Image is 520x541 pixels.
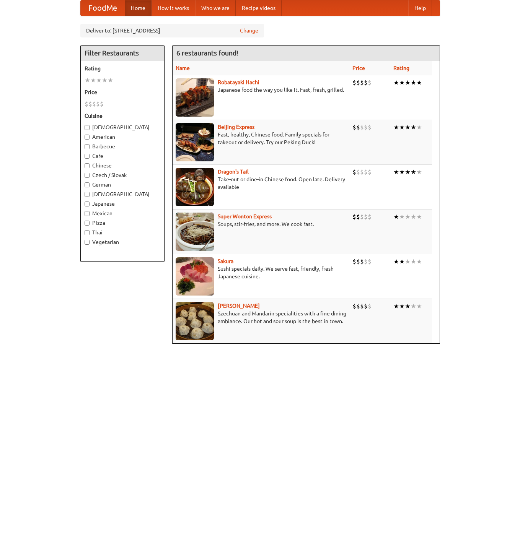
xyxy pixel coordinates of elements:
[364,123,368,132] li: $
[100,100,104,108] li: $
[368,168,372,176] li: $
[85,154,90,159] input: Cafe
[364,78,368,87] li: $
[85,173,90,178] input: Czech / Slovak
[85,76,90,84] li: ★
[360,302,364,310] li: $
[411,168,416,176] li: ★
[85,200,160,208] label: Japanese
[85,210,160,217] label: Mexican
[195,0,236,16] a: Who we are
[85,192,90,197] input: [DEMOGRAPHIC_DATA]
[85,88,160,96] h5: Price
[405,168,411,176] li: ★
[218,213,272,219] a: Super Wonton Express
[102,76,108,84] li: ★
[85,181,160,188] label: German
[356,213,360,221] li: $
[393,123,399,132] li: ★
[240,27,258,34] a: Change
[176,220,347,228] p: Soups, stir-fries, and more. We cook fast.
[364,257,368,266] li: $
[368,123,372,132] li: $
[416,78,422,87] li: ★
[405,123,411,132] li: ★
[416,257,422,266] li: ★
[176,78,214,117] img: robatayaki.jpg
[85,221,90,226] input: Pizza
[176,49,238,57] ng-pluralize: 6 restaurants found!
[176,168,214,206] img: dragon.jpg
[85,123,160,131] label: [DEMOGRAPHIC_DATA]
[352,302,356,310] li: $
[85,65,160,72] h5: Rating
[85,112,160,120] h5: Cuisine
[85,162,160,169] label: Chinese
[85,135,90,140] input: American
[85,230,90,235] input: Thai
[356,302,360,310] li: $
[218,124,254,130] a: Beijing Express
[360,213,364,221] li: $
[399,257,405,266] li: ★
[408,0,432,16] a: Help
[399,78,405,87] li: ★
[364,302,368,310] li: $
[218,258,233,264] a: Sakura
[416,123,422,132] li: ★
[405,213,411,221] li: ★
[356,78,360,87] li: $
[411,78,416,87] li: ★
[85,133,160,141] label: American
[96,76,102,84] li: ★
[393,213,399,221] li: ★
[368,213,372,221] li: $
[176,131,347,146] p: Fast, healthy, Chinese food. Family specials for takeout or delivery. Try our Peking Duck!
[399,168,405,176] li: ★
[360,123,364,132] li: $
[108,76,113,84] li: ★
[356,168,360,176] li: $
[218,303,260,309] a: [PERSON_NAME]
[356,123,360,132] li: $
[85,201,90,206] input: Japanese
[176,257,214,296] img: sakura.jpg
[352,123,356,132] li: $
[411,257,416,266] li: ★
[411,302,416,310] li: ★
[236,0,282,16] a: Recipe videos
[393,78,399,87] li: ★
[85,125,90,130] input: [DEMOGRAPHIC_DATA]
[85,219,160,227] label: Pizza
[81,0,125,16] a: FoodMe
[176,265,347,280] p: Sushi specials daily. We serve fast, friendly, fresh Japanese cuisine.
[88,100,92,108] li: $
[368,257,372,266] li: $
[393,302,399,310] li: ★
[360,168,364,176] li: $
[85,190,160,198] label: [DEMOGRAPHIC_DATA]
[176,213,214,251] img: superwonton.jpg
[85,238,160,246] label: Vegetarian
[405,302,411,310] li: ★
[85,229,160,236] label: Thai
[176,65,190,71] a: Name
[90,76,96,84] li: ★
[125,0,152,16] a: Home
[176,86,347,94] p: Japanese food the way you like it. Fast, fresh, grilled.
[368,302,372,310] li: $
[85,100,88,108] li: $
[360,78,364,87] li: $
[393,65,409,71] a: Rating
[85,240,90,245] input: Vegetarian
[85,171,160,179] label: Czech / Slovak
[393,168,399,176] li: ★
[352,257,356,266] li: $
[218,169,249,175] b: Dragon's Tail
[405,78,411,87] li: ★
[218,79,259,85] b: Robatayaki Hachi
